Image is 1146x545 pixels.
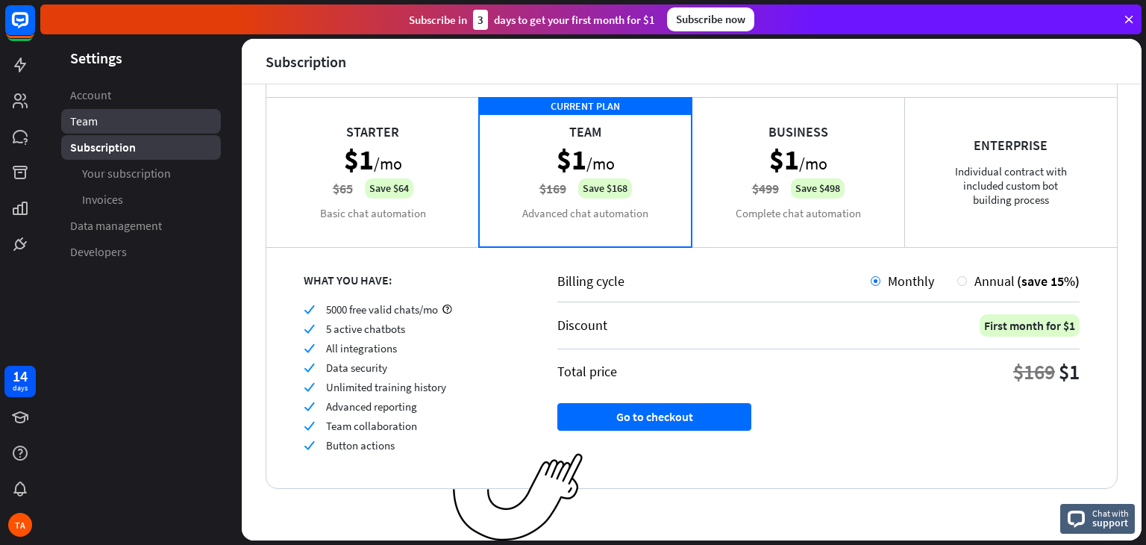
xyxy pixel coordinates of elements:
span: Invoices [82,192,123,208]
span: Data management [70,218,162,234]
div: $1 [1059,358,1080,385]
span: Advanced reporting [326,399,417,414]
span: Team collaboration [326,419,417,433]
span: 5 active chatbots [326,322,405,336]
i: check [304,362,315,373]
i: check [304,420,315,432]
span: Unlimited training history [326,380,446,394]
div: First month for $1 [980,314,1080,337]
span: Annual [974,272,1015,290]
i: check [304,323,315,334]
span: support [1092,516,1129,529]
i: check [304,304,315,315]
div: Subscribe in days to get your first month for $1 [409,10,655,30]
span: Team [70,113,98,129]
span: Developers [70,244,127,260]
a: Team [61,109,221,134]
div: TA [8,513,32,537]
div: Discount [557,317,607,334]
button: Open LiveChat chat widget [12,6,57,51]
div: WHAT YOU HAVE: [304,272,520,287]
span: Data security [326,361,387,375]
span: All integrations [326,341,397,355]
a: 14 days [4,366,36,397]
div: days [13,383,28,393]
span: (save 15%) [1017,272,1080,290]
a: Invoices [61,187,221,212]
a: Account [61,83,221,108]
span: Account [70,87,111,103]
span: Chat with [1092,506,1129,520]
span: Subscription [70,140,136,155]
div: $169 [1013,358,1055,385]
div: 3 [473,10,488,30]
img: ec979a0a656117aaf919.png [453,453,583,542]
span: 5000 free valid chats/mo [326,302,438,317]
a: Your subscription [61,161,221,186]
div: Billing cycle [557,272,871,290]
span: Monthly [888,272,934,290]
div: Subscription [266,53,346,70]
div: Total price [557,363,617,380]
i: check [304,401,315,412]
i: check [304,381,315,393]
header: Settings [40,48,242,68]
span: Your subscription [82,166,171,181]
a: Data management [61,214,221,238]
button: Go to checkout [557,403,751,431]
i: check [304,440,315,451]
div: 14 [13,370,28,383]
a: Developers [61,240,221,264]
i: check [304,343,315,354]
span: Button actions [326,438,395,452]
div: Subscribe now [667,7,754,31]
